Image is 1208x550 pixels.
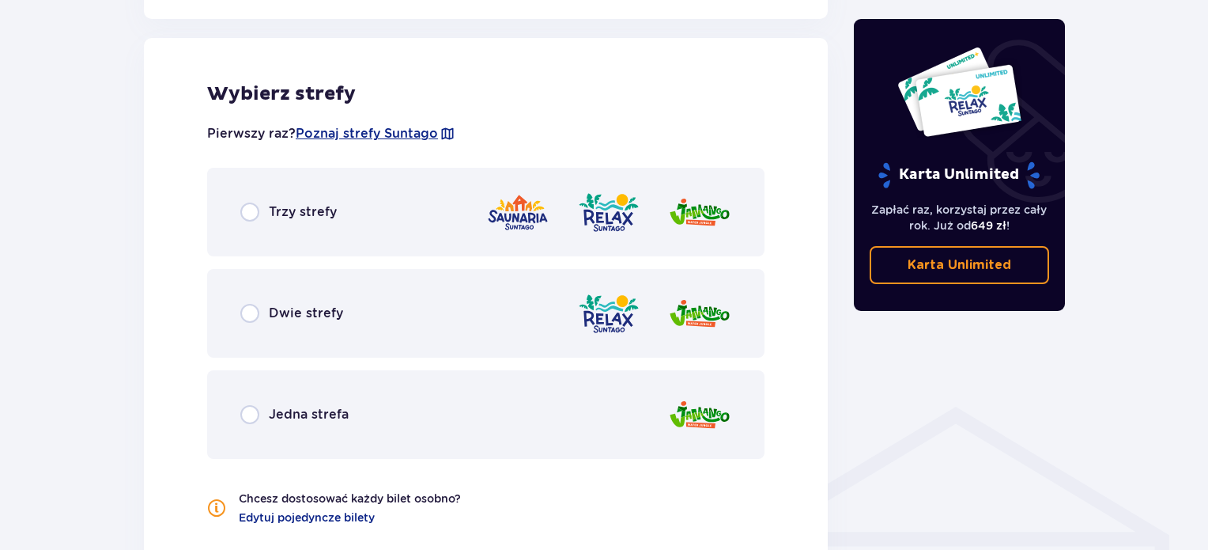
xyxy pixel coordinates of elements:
[207,82,764,106] h2: Wybierz strefy
[897,46,1022,138] img: Dwie karty całoroczne do Suntago z napisem 'UNLIMITED RELAX', na białym tle z tropikalnymi liśćmi...
[668,393,731,438] img: Jamango
[239,510,375,525] a: Edytuj pojedyncze bilety
[971,219,1006,232] span: 649 zł
[577,291,640,336] img: Relax
[486,190,549,235] img: Saunaria
[207,125,455,142] p: Pierwszy raz?
[877,161,1041,189] p: Karta Unlimited
[668,291,731,336] img: Jamango
[296,125,438,142] a: Poznaj strefy Suntago
[577,190,640,235] img: Relax
[269,305,343,322] span: Dwie strefy
[908,256,1011,274] p: Karta Unlimited
[269,406,349,423] span: Jedna strefa
[870,246,1050,284] a: Karta Unlimited
[668,190,731,235] img: Jamango
[269,203,337,221] span: Trzy strefy
[239,491,461,506] p: Chcesz dostosować każdy bilet osobno?
[870,202,1050,233] p: Zapłać raz, korzystaj przez cały rok. Już od !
